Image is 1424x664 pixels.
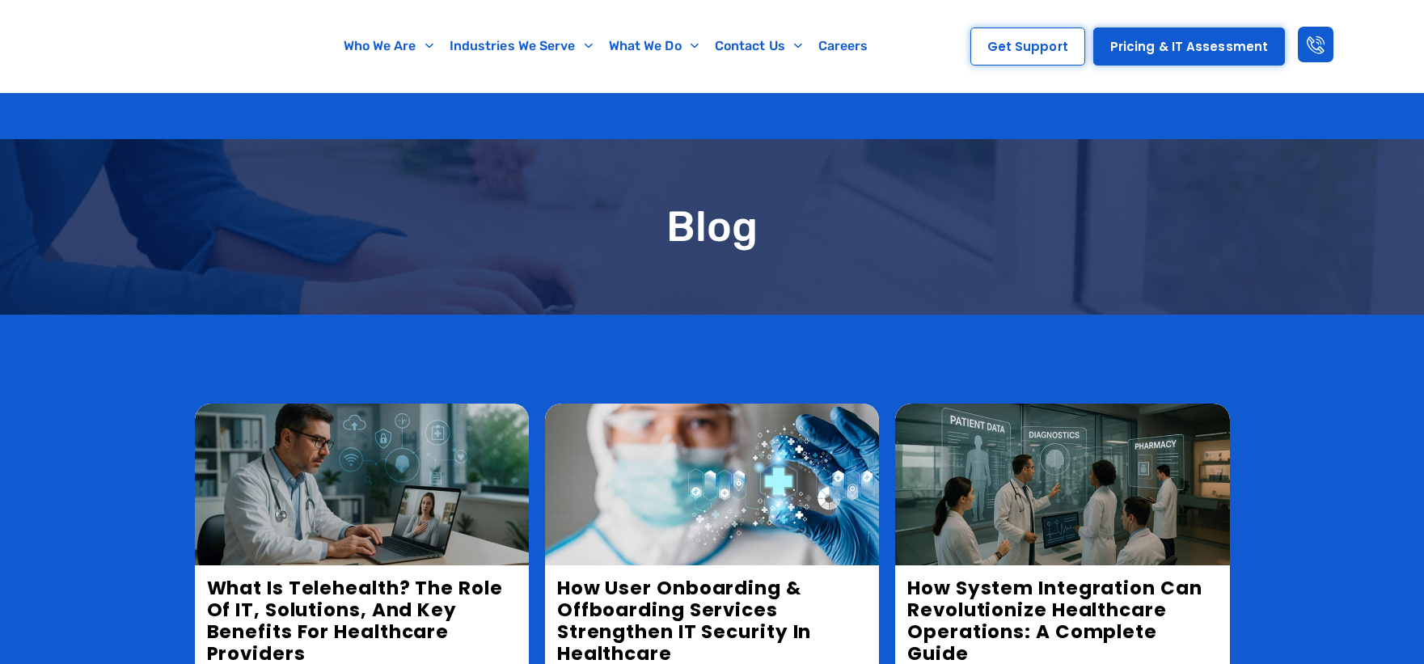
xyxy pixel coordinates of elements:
img: What is Telehealth [195,404,529,565]
span: Pricing & IT Assessment [1110,40,1268,53]
a: Industries We Serve [442,27,601,65]
a: Contact Us [707,27,810,65]
img: Digacore logo 1 [29,8,209,84]
img: User Onboarding and Offboarding in Healthcare IT Security [545,404,879,565]
nav: Menu [282,27,930,65]
span: Get Support [987,40,1068,53]
a: What We Do [601,27,707,65]
a: Get Support [970,27,1085,66]
a: Pricing & IT Assessment [1093,27,1285,66]
img: How System Integration Can Revolutionize Healthcare Operations [895,404,1229,565]
a: Who We Are [336,27,442,65]
h1: Blog [195,204,1230,250]
a: Careers [810,27,877,65]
